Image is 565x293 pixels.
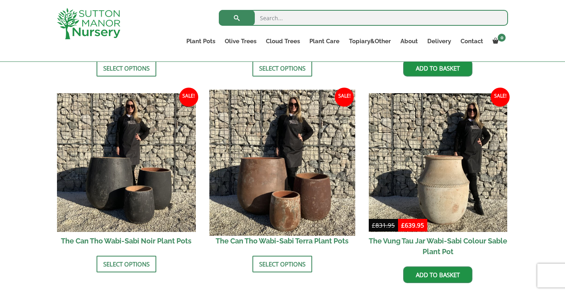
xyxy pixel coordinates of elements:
a: Cloud Trees [261,36,305,47]
a: Add to basket: “The Vung Tau Jar Wabi-Sabi Colour Terra Plant Pot” [403,60,472,77]
span: Sale! [335,88,354,107]
h2: The Vung Tau Jar Wabi-Sabi Colour Sable Plant Pot [369,232,508,260]
a: Delivery [423,36,456,47]
img: The Vung Tau Jar Wabi-Sabi Colour Sable Plant Pot [369,93,508,232]
a: About [396,36,423,47]
span: £ [372,221,375,229]
bdi: 831.95 [372,221,395,229]
a: Select options for “The Can Tho Wabi-Sabi Terra Plant Pots” [252,256,312,272]
img: logo [57,8,120,39]
span: Sale! [179,88,198,107]
span: Sale! [491,88,510,107]
a: Sale! The Vung Tau Jar Wabi-Sabi Colour Sable Plant Pot [369,93,508,261]
a: Olive Trees [220,36,261,47]
bdi: 639.95 [401,221,424,229]
img: The Can Tho Wabi-Sabi Noir Plant Pots [57,93,196,232]
a: Select options for “The Ninh Binh Wabi-Sabi Colour Sea Green Plant Pots” [97,60,156,77]
a: Topiary&Other [344,36,396,47]
input: Search... [219,10,508,26]
a: Plant Care [305,36,344,47]
a: Add to basket: “The Vung Tau Jar Wabi-Sabi Colour Sable Plant Pot” [403,266,472,283]
img: The Can Tho Wabi-Sabi Terra Plant Pots [209,90,355,236]
span: 0 [498,34,506,42]
h2: The Can Tho Wabi-Sabi Terra Plant Pots [213,232,352,250]
a: Sale! The Can Tho Wabi-Sabi Noir Plant Pots [57,93,196,250]
a: Select options for “The Can Tho Wabi-Sabi Noir Plant Pots” [97,256,156,272]
a: 0 [488,36,508,47]
a: Sale! The Can Tho Wabi-Sabi Terra Plant Pots [213,93,352,250]
span: £ [401,221,405,229]
h2: The Can Tho Wabi-Sabi Noir Plant Pots [57,232,196,250]
a: Select options for “The Ninh Binh Wabi-Sabi Colour Ocean Blue Plant Pots” [252,60,312,77]
a: Plant Pots [182,36,220,47]
a: Contact [456,36,488,47]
